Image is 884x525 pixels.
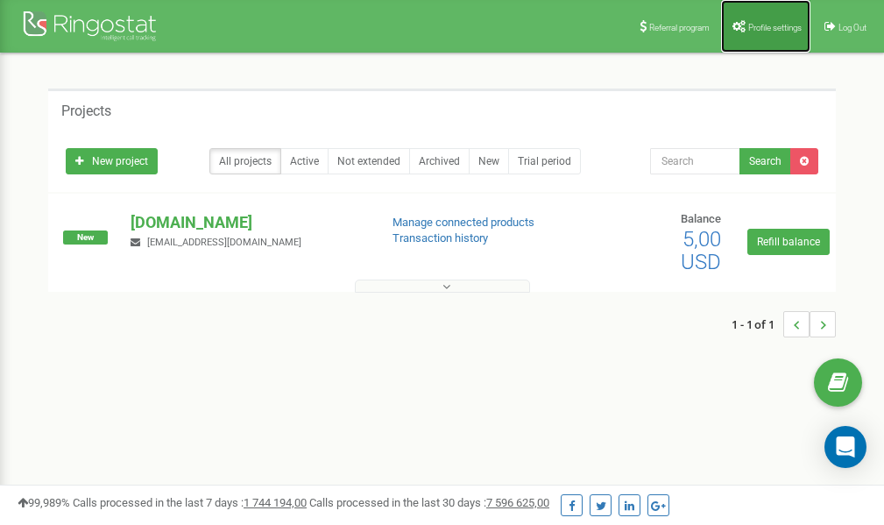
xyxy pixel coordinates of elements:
[392,231,488,245] a: Transaction history
[732,294,836,355] nav: ...
[63,231,108,245] span: New
[280,148,329,174] a: Active
[309,496,549,509] span: Calls processed in the last 30 days :
[747,229,830,255] a: Refill balance
[66,148,158,174] a: New project
[18,496,70,509] span: 99,989%
[73,496,307,509] span: Calls processed in the last 7 days :
[486,496,549,509] u: 7 596 625,00
[328,148,410,174] a: Not extended
[681,212,721,225] span: Balance
[739,148,791,174] button: Search
[650,148,740,174] input: Search
[681,227,721,274] span: 5,00 USD
[392,216,534,229] a: Manage connected products
[748,23,802,32] span: Profile settings
[732,311,783,337] span: 1 - 1 of 1
[824,426,866,468] div: Open Intercom Messenger
[61,103,111,119] h5: Projects
[838,23,866,32] span: Log Out
[508,148,581,174] a: Trial period
[147,237,301,248] span: [EMAIL_ADDRESS][DOMAIN_NAME]
[131,211,364,234] p: [DOMAIN_NAME]
[649,23,710,32] span: Referral program
[469,148,509,174] a: New
[244,496,307,509] u: 1 744 194,00
[209,148,281,174] a: All projects
[409,148,470,174] a: Archived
